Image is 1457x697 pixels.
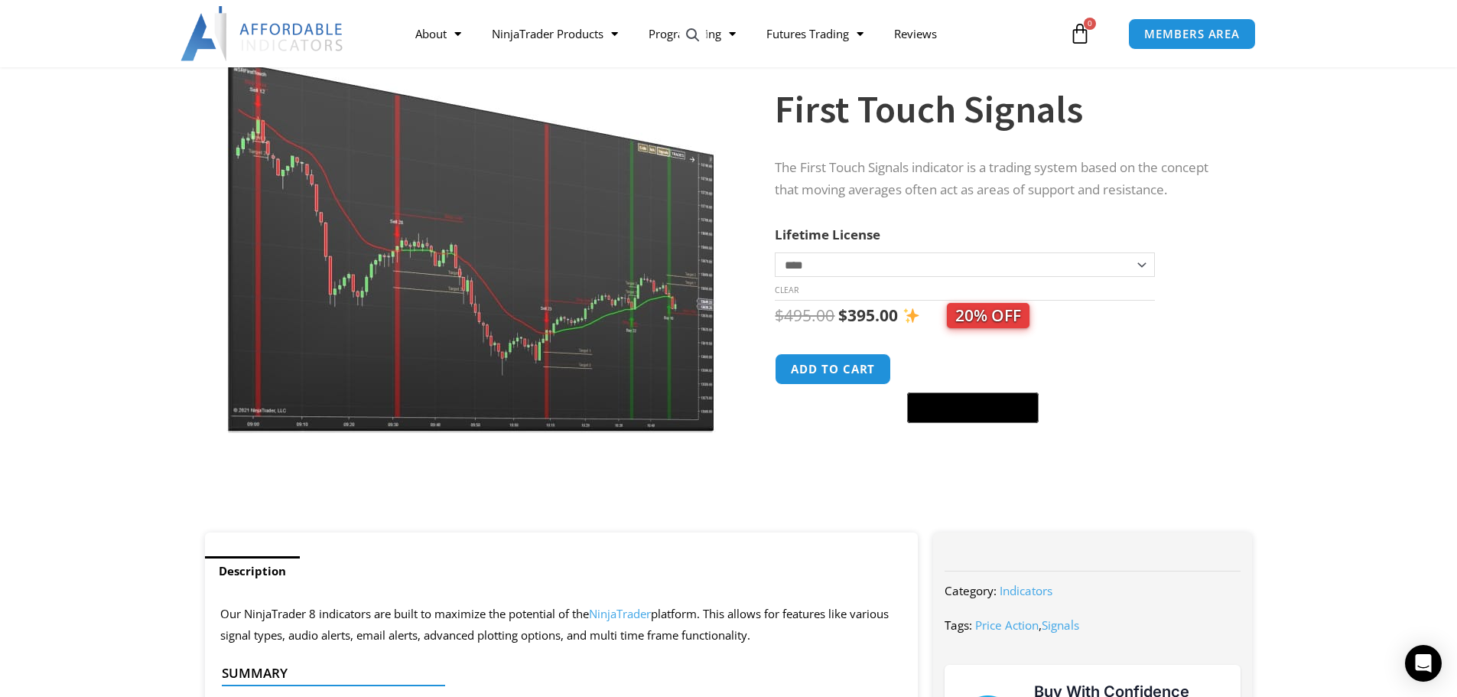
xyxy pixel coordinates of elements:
[945,617,972,633] span: Tags:
[904,351,1042,388] iframe: Secure express checkout frame
[903,308,919,324] img: ✨
[1128,18,1256,50] a: MEMBERS AREA
[1084,18,1096,30] span: 0
[907,392,1039,423] button: Buy with GPay
[222,666,889,681] h4: Summary
[205,556,300,586] a: Description
[975,617,1079,633] span: ,
[400,16,1065,51] nav: Menu
[633,16,751,51] a: Programming
[775,353,891,385] button: Add to cart
[476,16,633,51] a: NinjaTrader Products
[775,305,784,326] span: $
[751,16,879,51] a: Futures Trading
[1046,11,1114,56] a: 0
[226,10,718,433] img: First Touch Signals 1 | Affordable Indicators – NinjaTrader
[947,303,1029,328] span: 20% OFF
[775,226,880,243] label: Lifetime License
[775,305,834,326] bdi: 495.00
[775,432,1221,446] iframe: PayPal Message 1
[879,16,952,51] a: Reviews
[945,583,997,598] span: Category:
[838,305,847,326] span: $
[1000,583,1052,598] a: Indicators
[679,21,707,49] a: View full-screen image gallery
[775,285,798,295] a: Clear options
[775,83,1221,136] h1: First Touch Signals
[975,617,1039,633] a: Price Action
[1144,28,1240,40] span: MEMBERS AREA
[589,606,651,621] a: NinjaTrader
[220,606,889,643] span: Our NinjaTrader 8 indicators are built to maximize the potential of the platform. This allows for...
[180,6,345,61] img: LogoAI | Affordable Indicators – NinjaTrader
[1042,617,1079,633] a: Signals
[400,16,476,51] a: About
[838,305,898,326] bdi: 395.00
[1405,645,1442,682] div: Open Intercom Messenger
[775,157,1221,201] p: The First Touch Signals indicator is a trading system based on the concept that moving averages o...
